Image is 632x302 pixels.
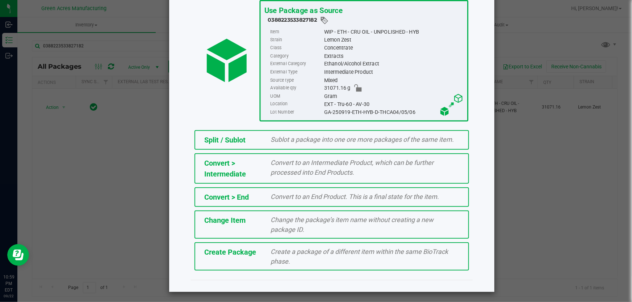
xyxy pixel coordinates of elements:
[204,193,249,201] span: Convert > End
[270,68,322,76] label: External Type
[204,159,246,178] span: Convert > Intermediate
[324,60,464,68] div: Ethanol/Alcohol Extract
[270,92,322,100] label: UOM
[204,216,246,225] span: Change Item
[324,44,464,52] div: Concentrate
[271,159,434,176] span: Convert to an Intermediate Product, which can be further processed into End Products.
[270,76,322,84] label: Source type
[7,244,29,266] iframe: Resource center
[324,52,464,60] div: Extracts
[324,68,464,76] div: Intermediate Product
[204,136,246,144] span: Split / Sublot
[270,108,322,116] label: Lot Number
[324,92,464,100] div: Gram
[324,84,351,92] span: 31071.16 g
[270,44,322,52] label: Class
[270,52,322,60] label: Category
[324,100,464,108] div: EXT - Tru-60 - AV-30
[270,84,322,92] label: Available qty
[324,76,464,84] div: Mixed
[270,60,322,68] label: External Category
[270,100,322,108] label: Location
[271,216,434,233] span: Change the package’s item name without creating a new package ID.
[268,16,464,25] div: 0388223533827182
[324,28,464,36] div: WIP - ETH - CRU OIL - UNPOLISHED - HYB
[324,108,464,116] div: GA-250919-ETH-HYB-D-THCA04/05/06
[271,136,454,143] span: Sublot a package into one ore more packages of the same item.
[271,193,439,200] span: Convert to an End Product. This is a final state for the item.
[270,28,322,36] label: Item
[324,36,464,44] div: Lemon Zest
[204,248,256,256] span: Create Package
[270,36,322,44] label: Strain
[271,248,448,265] span: Create a package of a different item within the same BioTrack phase.
[264,6,343,15] span: Use Package as Source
